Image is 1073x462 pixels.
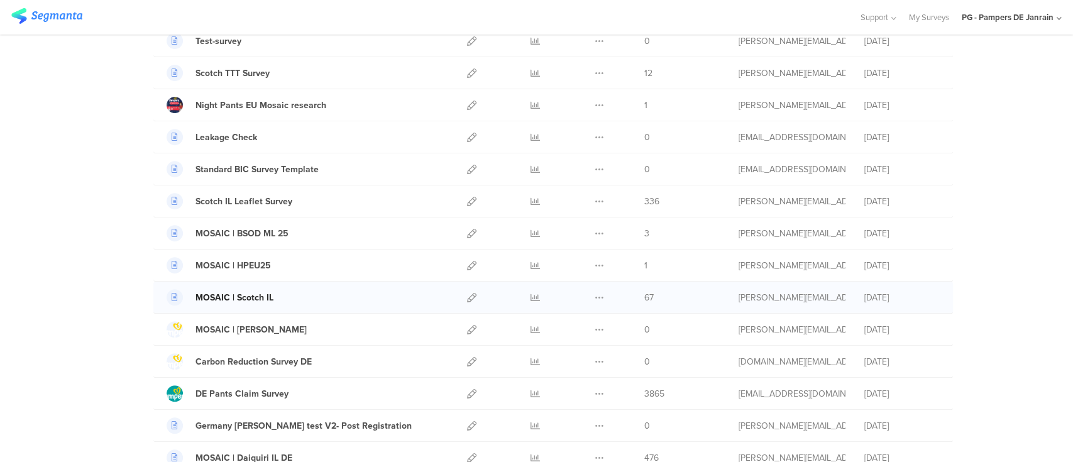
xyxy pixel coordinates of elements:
div: Night Pants EU Mosaic research [195,99,326,112]
a: Leakage Check [167,129,257,145]
div: fritz.t@pg.com [739,195,845,208]
div: Germany Nina test V2- Post Registration [195,419,412,432]
span: 0 [644,355,650,368]
a: Test-survey [167,33,241,49]
div: [DATE] [864,67,940,80]
div: [DATE] [864,387,940,400]
span: 67 [644,291,654,304]
div: MOSAIC | Santiago PIPO [195,323,307,336]
div: Test-survey [195,35,241,48]
div: [DATE] [864,195,940,208]
div: burcak.b.1@pg.com [739,131,845,144]
div: fritz.t@pg.com [739,227,845,240]
div: Standard BIC Survey Template [195,163,319,176]
a: Carbon Reduction Survey DE [167,353,312,370]
span: 1 [644,99,647,112]
span: 0 [644,35,650,48]
div: Scotch TTT Survey [195,67,270,80]
div: DE Pants Claim Survey [195,387,289,400]
div: MOSAIC | HPEU25 [195,259,271,272]
div: [DATE] [864,323,940,336]
div: MOSAIC | Scotch IL [195,291,273,304]
div: [DATE] [864,355,940,368]
span: 0 [644,163,650,176]
div: [DATE] [864,227,940,240]
a: DE Pants Claim Survey [167,385,289,402]
span: 1 [644,259,647,272]
span: 3 [644,227,649,240]
span: 3865 [644,387,664,400]
div: Carbon Reduction Survey DE [195,355,312,368]
div: PG - Pampers DE Janrain [962,11,1054,23]
span: 0 [644,419,650,432]
div: burcak.b.1@pg.com [739,163,845,176]
div: Scotch IL Leaflet Survey [195,195,292,208]
div: fritz.t@pg.com [739,291,845,304]
span: 336 [644,195,659,208]
div: fritz.t@pg.com [739,259,845,272]
div: MOSAIC | BSOD ML 25 [195,227,289,240]
div: [DATE] [864,131,940,144]
div: Leakage Check [195,131,257,144]
div: [DATE] [864,99,940,112]
div: [DATE] [864,163,940,176]
span: 0 [644,323,650,336]
span: 0 [644,131,650,144]
a: MOSAIC | HPEU25 [167,257,271,273]
a: Standard BIC Survey Template [167,161,319,177]
a: MOSAIC | [PERSON_NAME] [167,321,307,338]
span: 12 [644,67,652,80]
a: MOSAIC | BSOD ML 25 [167,225,289,241]
a: Scotch IL Leaflet Survey [167,193,292,209]
a: MOSAIC | Scotch IL [167,289,273,305]
a: Germany [PERSON_NAME] test V2- Post Registration [167,417,412,434]
a: Scotch TTT Survey [167,65,270,81]
div: [DATE] [864,419,940,432]
div: fritz.t@pg.com [739,67,845,80]
img: segmanta logo [11,8,82,24]
div: alves.dp@pg.com [739,99,845,112]
div: fritz.t@pg.com [739,35,845,48]
div: elteraifi.ae@pg.com [739,355,845,368]
a: Night Pants EU Mosaic research [167,97,326,113]
span: Support [861,11,888,23]
div: [DATE] [864,259,940,272]
div: [DATE] [864,291,940,304]
div: fritz.t@pg.com [739,323,845,336]
div: [DATE] [864,35,940,48]
div: khandelwal.k@pg.com [739,419,845,432]
div: burcak.b.1@pg.com [739,387,845,400]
